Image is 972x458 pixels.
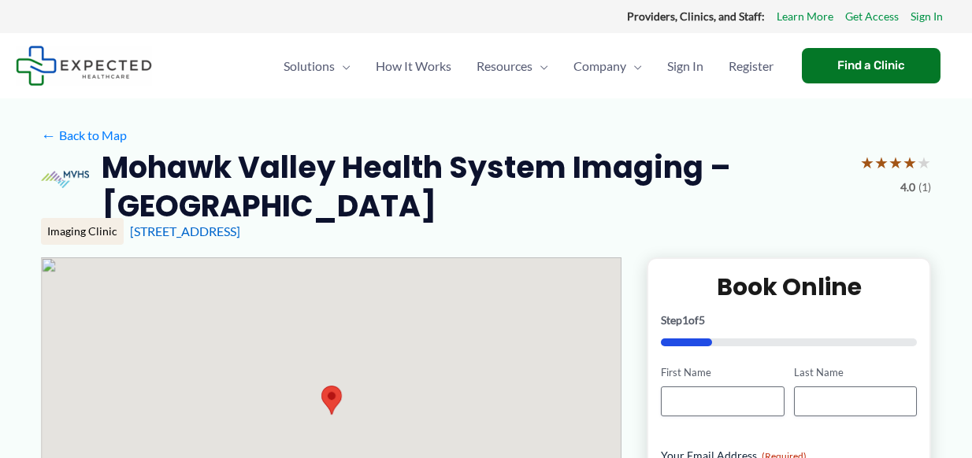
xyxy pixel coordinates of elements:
[777,6,833,27] a: Learn More
[682,313,688,327] span: 1
[363,39,464,94] a: How It Works
[284,39,335,94] span: Solutions
[889,148,903,177] span: ★
[532,39,548,94] span: Menu Toggle
[874,148,889,177] span: ★
[573,39,626,94] span: Company
[102,148,848,226] h2: Mohawk Valley Health System Imaging – [GEOGRAPHIC_DATA]
[661,365,784,380] label: First Name
[464,39,561,94] a: ResourcesMenu Toggle
[376,39,451,94] span: How It Works
[729,39,774,94] span: Register
[655,39,716,94] a: Sign In
[41,127,56,142] span: ←
[802,48,940,83] a: Find a Clinic
[900,177,915,198] span: 4.0
[41,124,127,147] a: ←Back to Map
[335,39,351,94] span: Menu Toggle
[667,39,703,94] span: Sign In
[626,39,642,94] span: Menu Toggle
[477,39,532,94] span: Resources
[130,223,240,238] a: [STREET_ADDRESS]
[903,148,917,177] span: ★
[561,39,655,94] a: CompanyMenu Toggle
[911,6,943,27] a: Sign In
[271,39,363,94] a: SolutionsMenu Toggle
[845,6,899,27] a: Get Access
[716,39,786,94] a: Register
[16,46,152,86] img: Expected Healthcare Logo - side, dark font, small
[794,365,917,380] label: Last Name
[699,313,705,327] span: 5
[918,177,931,198] span: (1)
[627,9,765,23] strong: Providers, Clinics, and Staff:
[661,315,917,326] p: Step of
[271,39,786,94] nav: Primary Site Navigation
[860,148,874,177] span: ★
[917,148,931,177] span: ★
[41,218,124,245] div: Imaging Clinic
[661,271,917,302] h2: Book Online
